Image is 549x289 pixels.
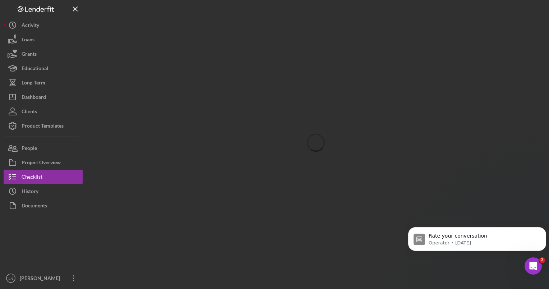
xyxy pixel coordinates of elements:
[4,75,83,90] button: Long-Term
[9,276,13,280] text: LN
[4,47,83,61] button: Grants
[4,61,83,75] button: Educational
[4,198,83,213] button: Documents
[22,155,61,171] div: Project Overview
[4,184,83,198] button: History
[4,90,83,104] button: Dashboard
[4,141,83,155] button: People
[539,257,545,263] span: 2
[22,75,45,92] div: Long-Term
[22,141,37,157] div: People
[22,184,38,200] div: History
[22,32,34,49] div: Loans
[4,170,83,184] button: Checklist
[525,257,542,275] iframe: Intercom live chat
[22,61,48,77] div: Educational
[4,104,83,119] button: Clients
[22,170,42,186] div: Checklist
[4,32,83,47] button: Loans
[22,90,46,106] div: Dashboard
[22,119,64,135] div: Product Templates
[22,198,47,215] div: Documents
[4,155,83,170] button: Project Overview
[22,47,37,63] div: Grants
[22,18,39,34] div: Activity
[18,271,65,287] div: [PERSON_NAME]
[405,212,549,270] iframe: Intercom notifications message
[4,271,83,285] button: LN[PERSON_NAME]
[22,104,37,120] div: Clients
[4,119,83,133] button: Product Templates
[4,18,83,32] button: Activity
